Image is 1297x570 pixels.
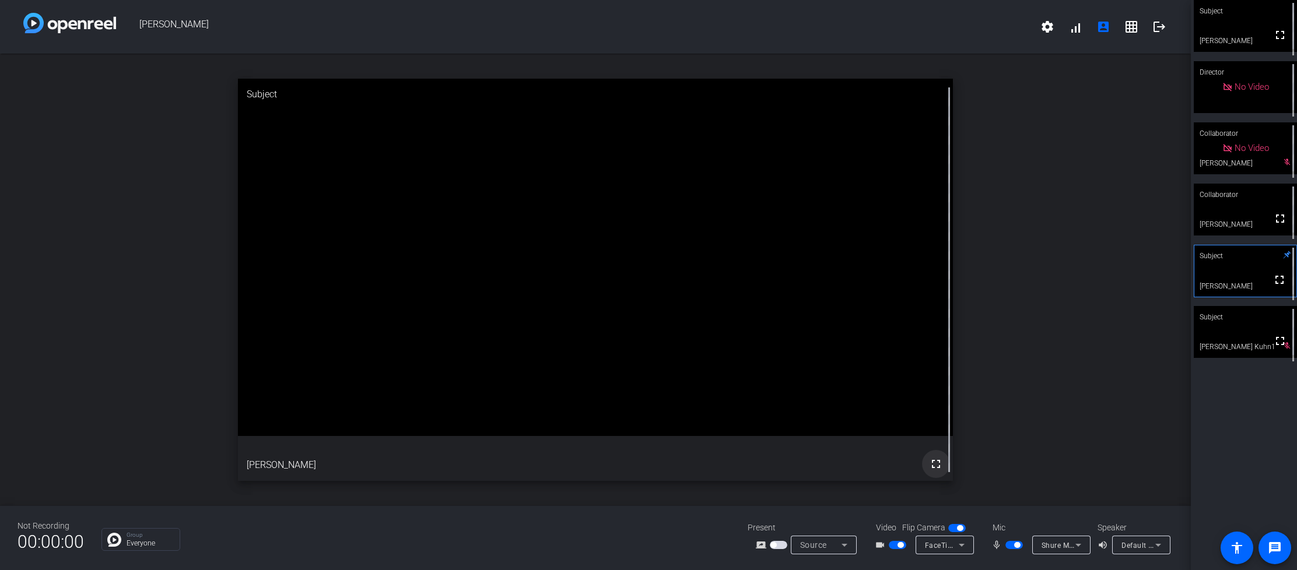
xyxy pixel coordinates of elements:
[238,79,952,110] div: Subject
[17,520,84,532] div: Not Recording
[902,522,945,534] span: Flip Camera
[1273,273,1287,287] mat-icon: fullscreen
[17,527,84,556] span: 00:00:00
[1194,122,1297,145] div: Collaborator
[1124,20,1138,34] mat-icon: grid_on
[1194,245,1297,267] div: Subject
[1194,184,1297,206] div: Collaborator
[127,532,174,538] p: Group
[1098,538,1112,552] mat-icon: volume_up
[875,538,889,552] mat-icon: videocam_outline
[1040,20,1054,34] mat-icon: settings
[1273,28,1287,42] mat-icon: fullscreen
[1194,306,1297,328] div: Subject
[1268,541,1282,555] mat-icon: message
[925,540,1045,550] span: FaceTime HD Camera (1C1C:B782)
[116,13,1033,41] span: [PERSON_NAME]
[748,522,864,534] div: Present
[1273,212,1287,226] mat-icon: fullscreen
[756,538,770,552] mat-icon: screen_share_outline
[800,540,827,550] span: Source
[929,457,943,471] mat-icon: fullscreen
[981,522,1098,534] div: Mic
[1152,20,1166,34] mat-icon: logout
[1042,540,1123,550] span: Shure MV7 (14ed:1012)
[127,540,174,547] p: Everyone
[1235,143,1269,153] span: No Video
[876,522,896,534] span: Video
[991,538,1005,552] mat-icon: mic_none
[107,533,121,547] img: Chat Icon
[1194,61,1297,83] div: Director
[1061,13,1089,41] button: signal_cellular_alt
[1098,522,1168,534] div: Speaker
[1121,540,1233,550] span: Default - iMac Speakers (Built-in)
[23,13,116,33] img: white-gradient.svg
[1235,82,1269,92] span: No Video
[1230,541,1244,555] mat-icon: accessibility
[1096,20,1110,34] mat-icon: account_box
[1273,334,1287,348] mat-icon: fullscreen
